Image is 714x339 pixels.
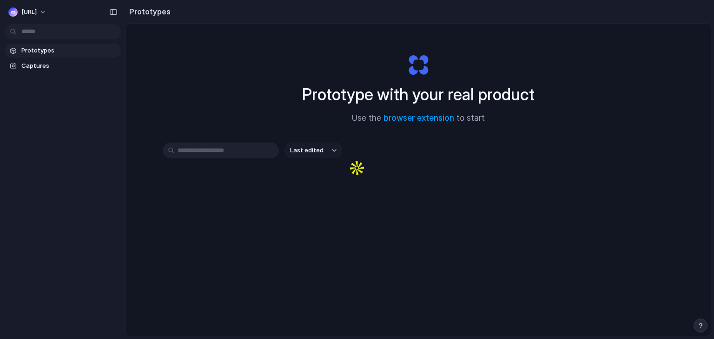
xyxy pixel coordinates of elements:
span: Last edited [290,146,324,155]
a: Prototypes [5,44,121,58]
span: Prototypes [21,46,117,55]
button: [URL] [5,5,51,20]
button: Last edited [284,143,342,158]
h1: Prototype with your real product [302,82,535,107]
h2: Prototypes [126,6,171,17]
span: [URL] [21,7,37,17]
span: Use the to start [352,112,485,124]
span: Captures [21,61,117,71]
a: browser extension [383,113,454,123]
a: Captures [5,59,121,73]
